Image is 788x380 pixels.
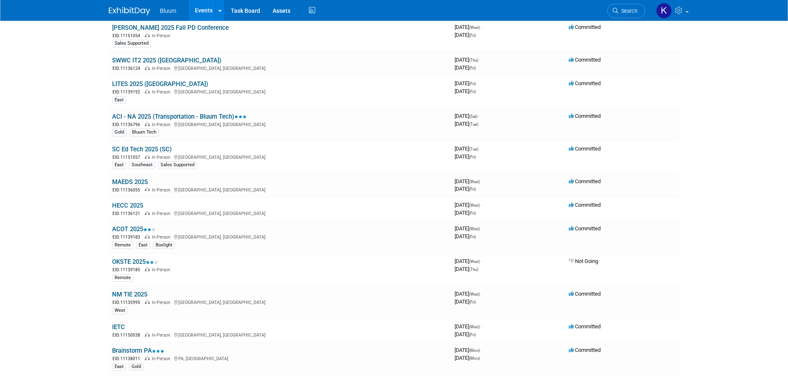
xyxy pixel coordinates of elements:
[469,356,480,361] span: (Mon)
[481,225,482,232] span: -
[152,356,173,361] span: In-Person
[569,225,601,232] span: Committed
[469,211,476,215] span: (Fri)
[112,363,126,370] div: East
[129,363,144,370] div: Gold
[477,80,478,86] span: -
[145,300,150,304] img: In-Person Event
[455,258,482,264] span: [DATE]
[152,89,173,95] span: In-Person
[455,88,476,94] span: [DATE]
[113,268,144,272] span: EID: 11139185
[455,113,480,119] span: [DATE]
[152,267,173,272] span: In-Person
[112,323,125,331] a: IETC
[469,267,478,272] span: (Thu)
[455,347,482,353] span: [DATE]
[469,179,480,184] span: (Wed)
[113,300,144,305] span: EID: 11135995
[569,178,601,184] span: Committed
[109,7,150,15] img: ExhibitDay
[112,40,151,47] div: Sales Supported
[113,356,144,361] span: EID: 11138011
[569,291,601,297] span: Committed
[455,202,482,208] span: [DATE]
[656,3,672,19] img: Kellie Noller
[455,355,480,361] span: [DATE]
[145,234,150,239] img: In-Person Event
[112,355,448,362] div: PA, [GEOGRAPHIC_DATA]
[145,267,150,271] img: In-Person Event
[153,241,175,249] div: Boxlight
[158,161,197,169] div: Sales Supported
[112,57,221,64] a: SWWC IT2 2025 ([GEOGRAPHIC_DATA])
[569,146,601,152] span: Committed
[469,25,480,30] span: (Wed)
[152,332,173,338] span: In-Person
[112,129,127,136] div: Gold
[469,89,476,94] span: (Fri)
[481,291,482,297] span: -
[112,291,147,298] a: NM TIE 2025
[455,225,482,232] span: [DATE]
[569,347,601,353] span: Committed
[112,186,448,193] div: [GEOGRAPHIC_DATA], [GEOGRAPHIC_DATA]
[113,90,144,94] span: EID: 11139192
[112,274,133,282] div: Remote
[469,147,478,151] span: (Tue)
[481,258,482,264] span: -
[113,66,144,71] span: EID: 11136124
[469,155,476,159] span: (Fri)
[455,32,476,38] span: [DATE]
[469,292,480,296] span: (Wed)
[136,241,150,249] div: East
[112,225,156,233] a: ACOT 2025
[469,81,476,86] span: (Fri)
[112,202,143,209] a: HECC 2025
[569,202,601,208] span: Committed
[469,114,477,119] span: (Sat)
[455,186,476,192] span: [DATE]
[145,211,150,215] img: In-Person Event
[145,187,150,191] img: In-Person Event
[469,348,480,353] span: (Mon)
[112,241,133,249] div: Remote
[112,299,448,306] div: [GEOGRAPHIC_DATA], [GEOGRAPHIC_DATA]
[607,4,645,18] a: Search
[112,161,126,169] div: East
[112,307,128,314] div: West
[113,155,144,160] span: EID: 11151057
[455,331,476,337] span: [DATE]
[469,122,478,127] span: (Tue)
[112,80,208,88] a: LITES 2025 ([GEOGRAPHIC_DATA])
[112,210,448,217] div: [GEOGRAPHIC_DATA], [GEOGRAPHIC_DATA]
[469,234,476,239] span: (Fri)
[481,202,482,208] span: -
[129,129,159,136] div: Bluum Tech
[455,233,476,239] span: [DATE]
[152,300,173,305] span: In-Person
[152,122,173,127] span: In-Person
[481,323,482,330] span: -
[112,24,229,31] a: [PERSON_NAME] 2025 Fall PD Conference
[455,210,476,216] span: [DATE]
[455,57,481,63] span: [DATE]
[455,65,476,71] span: [DATE]
[112,121,448,128] div: [GEOGRAPHIC_DATA], [GEOGRAPHIC_DATA]
[469,332,476,337] span: (Fri)
[469,259,480,264] span: (Wed)
[569,80,601,86] span: Committed
[112,258,158,265] a: OKSTE 2025
[112,153,448,160] div: [GEOGRAPHIC_DATA], [GEOGRAPHIC_DATA]
[479,113,480,119] span: -
[469,300,476,304] span: (Fri)
[469,33,476,38] span: (Fri)
[569,323,601,330] span: Committed
[145,33,150,37] img: In-Person Event
[112,65,448,72] div: [GEOGRAPHIC_DATA], [GEOGRAPHIC_DATA]
[569,57,601,63] span: Committed
[152,33,173,38] span: In-Person
[113,333,144,337] span: EID: 11150038
[145,356,150,360] img: In-Person Event
[152,211,173,216] span: In-Person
